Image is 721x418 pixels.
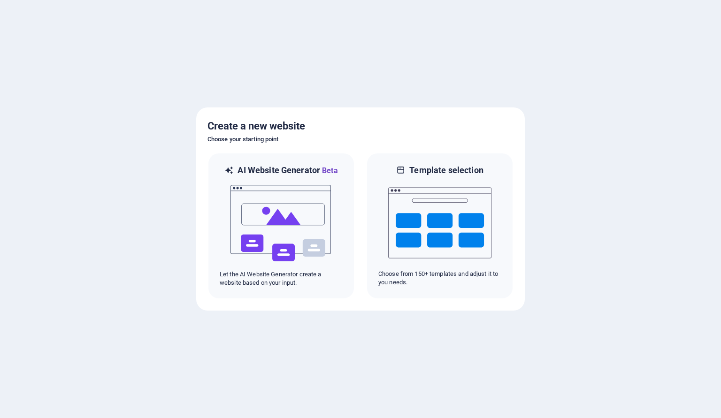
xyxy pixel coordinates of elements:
p: Choose from 150+ templates and adjust it to you needs. [378,270,501,287]
h6: Choose your starting point [207,134,514,145]
img: ai [230,176,333,270]
span: Beta [320,166,338,175]
h6: AI Website Generator [238,165,337,176]
div: Template selectionChoose from 150+ templates and adjust it to you needs. [366,152,514,299]
h6: Template selection [409,165,483,176]
p: Let the AI Website Generator create a website based on your input. [220,270,343,287]
div: AI Website GeneratorBetaaiLet the AI Website Generator create a website based on your input. [207,152,355,299]
h5: Create a new website [207,119,514,134]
